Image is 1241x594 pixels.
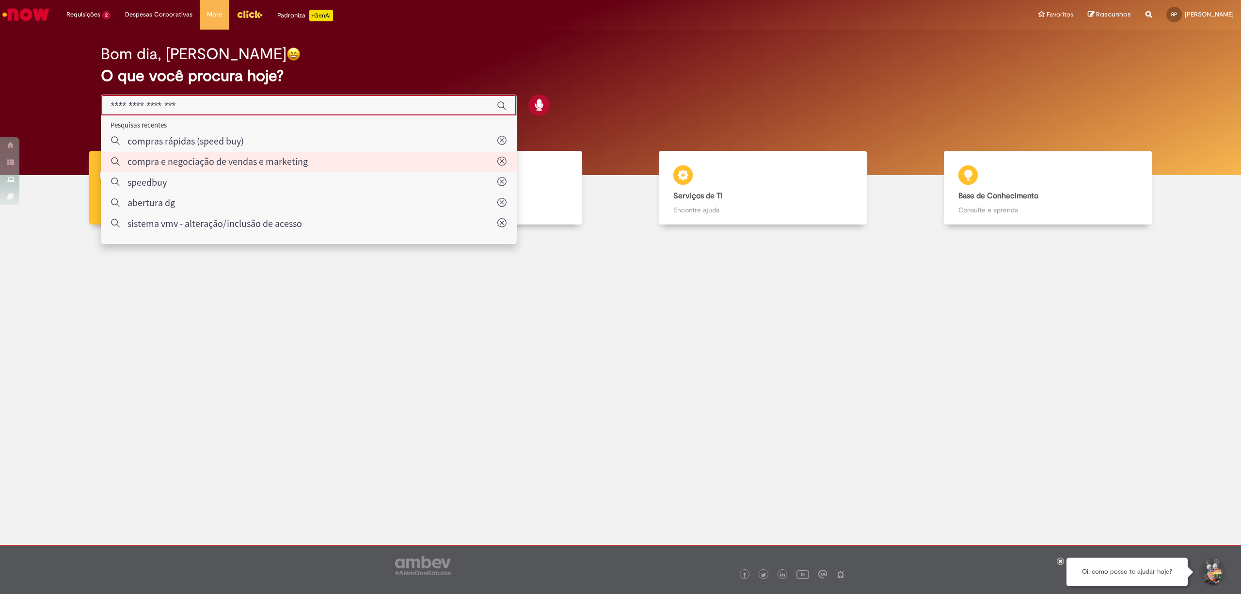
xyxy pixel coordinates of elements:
img: logo_footer_facebook.png [742,573,747,578]
span: RP [1171,11,1177,17]
div: Padroniza [277,10,333,21]
span: Rascunhos [1096,10,1131,19]
img: logo_footer_naosei.png [836,570,845,578]
a: Base de Conhecimento Consulte e aprenda [906,151,1191,225]
a: Rascunhos [1088,10,1131,19]
button: Iniciar Conversa de Suporte [1197,558,1226,587]
span: More [207,10,222,19]
img: logo_footer_twitter.png [761,573,766,578]
span: Requisições [66,10,100,19]
span: 2 [102,11,111,19]
p: Encontre ajuda [673,205,852,215]
img: logo_footer_linkedin.png [780,572,785,578]
span: Despesas Corporativas [125,10,192,19]
p: +GenAi [309,10,333,21]
span: Favoritos [1047,10,1073,19]
span: [PERSON_NAME] [1185,10,1234,18]
img: ServiceNow [1,5,51,24]
img: logo_footer_ambev_rotulo_gray.png [395,556,451,575]
img: logo_footer_youtube.png [796,568,809,580]
div: Oi, como posso te ajudar hoje? [1066,558,1188,586]
h2: O que você procura hoje? [101,67,1140,84]
b: Serviços de TI [673,191,723,201]
img: click_logo_yellow_360x200.png [237,7,263,21]
a: Serviços de TI Encontre ajuda [620,151,906,225]
b: Base de Conhecimento [958,191,1038,201]
p: Consulte e aprenda [958,205,1137,215]
a: Tirar dúvidas Tirar dúvidas com Lupi Assist e Gen Ai [51,151,336,225]
img: happy-face.png [286,47,301,61]
h2: Bom dia, [PERSON_NAME] [101,46,286,63]
img: logo_footer_workplace.png [818,570,827,578]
